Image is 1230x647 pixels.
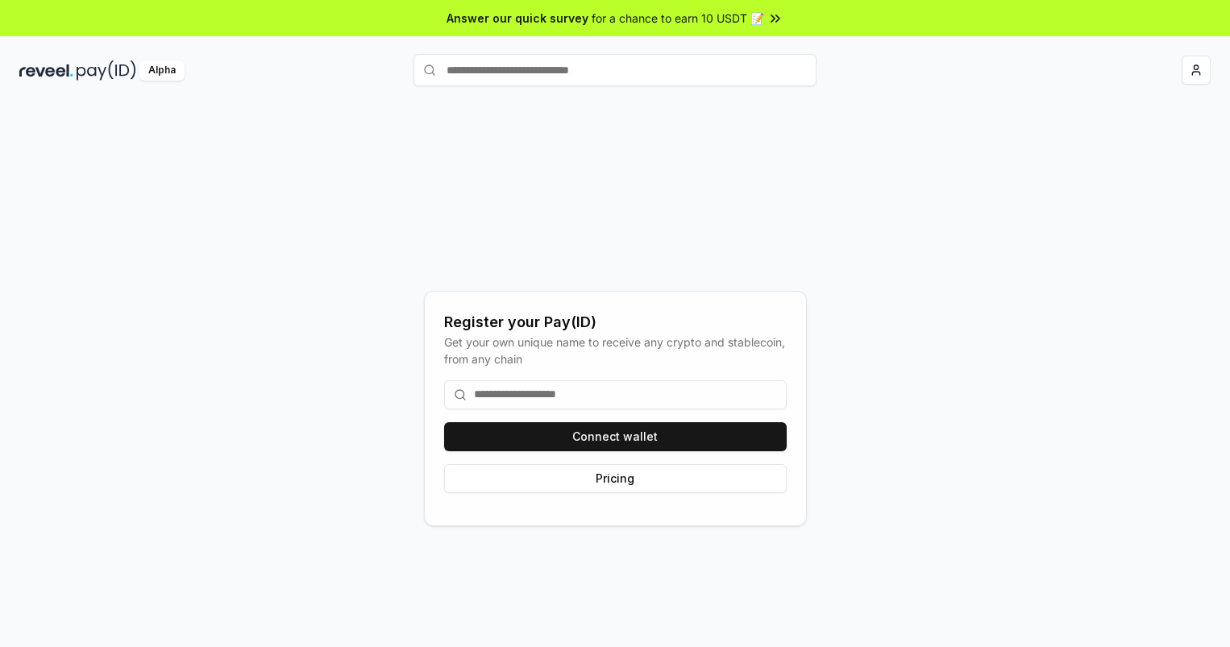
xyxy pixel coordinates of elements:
img: pay_id [77,60,136,81]
span: Answer our quick survey [447,10,588,27]
button: Pricing [444,464,787,493]
button: Connect wallet [444,422,787,451]
div: Get your own unique name to receive any crypto and stablecoin, from any chain [444,334,787,367]
img: reveel_dark [19,60,73,81]
span: for a chance to earn 10 USDT 📝 [592,10,764,27]
div: Alpha [139,60,185,81]
div: Register your Pay(ID) [444,311,787,334]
